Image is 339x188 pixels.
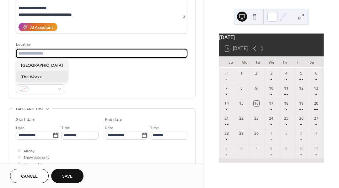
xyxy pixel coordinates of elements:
[24,148,35,154] span: All day
[219,34,324,41] div: [DATE]
[61,125,70,131] span: Time
[283,131,289,136] div: 2
[254,116,259,121] div: 23
[283,116,289,121] div: 25
[292,56,305,68] div: Fr
[283,101,289,106] div: 18
[16,117,35,123] div: Start date
[239,116,244,121] div: 22
[313,131,319,136] div: 4
[224,101,229,106] div: 14
[24,161,47,168] span: Hide end time
[254,70,259,76] div: 2
[51,169,83,183] button: Save
[224,86,229,91] div: 7
[239,86,244,91] div: 8
[30,24,53,31] div: AI Assistant
[299,86,304,91] div: 12
[283,146,289,151] div: 9
[313,86,319,91] div: 13
[305,56,319,68] div: Sa
[283,70,289,76] div: 4
[254,131,259,136] div: 30
[268,101,274,106] div: 17
[268,86,274,91] div: 10
[299,116,304,121] div: 26
[278,56,292,68] div: Th
[105,117,122,123] div: End date
[313,116,319,121] div: 27
[313,101,319,106] div: 20
[239,101,244,106] div: 15
[62,173,73,180] span: Save
[268,131,274,136] div: 1
[239,131,244,136] div: 29
[254,146,259,151] div: 7
[16,41,186,48] div: Location
[224,116,229,121] div: 21
[150,125,159,131] span: Time
[21,173,38,180] span: Cancel
[313,146,319,151] div: 11
[268,146,274,151] div: 8
[299,131,304,136] div: 3
[16,125,24,131] span: Date
[238,56,251,68] div: Mo
[239,146,244,151] div: 6
[265,56,278,68] div: We
[254,86,259,91] div: 9
[239,70,244,76] div: 1
[283,86,289,91] div: 11
[24,154,49,161] span: Show date only
[224,146,229,151] div: 5
[16,77,63,83] div: Event color
[224,56,238,68] div: Su
[224,131,229,136] div: 28
[10,169,49,183] button: Cancel
[254,101,259,106] div: 16
[21,62,63,69] span: [GEOGRAPHIC_DATA]
[19,23,57,31] button: AI Assistant
[268,70,274,76] div: 3
[105,125,113,131] span: Date
[21,74,42,80] span: The Workz
[268,116,274,121] div: 24
[251,56,265,68] div: Tu
[313,70,319,76] div: 6
[299,101,304,106] div: 19
[299,70,304,76] div: 5
[224,70,229,76] div: 31
[16,106,44,112] span: Date and time
[299,146,304,151] div: 10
